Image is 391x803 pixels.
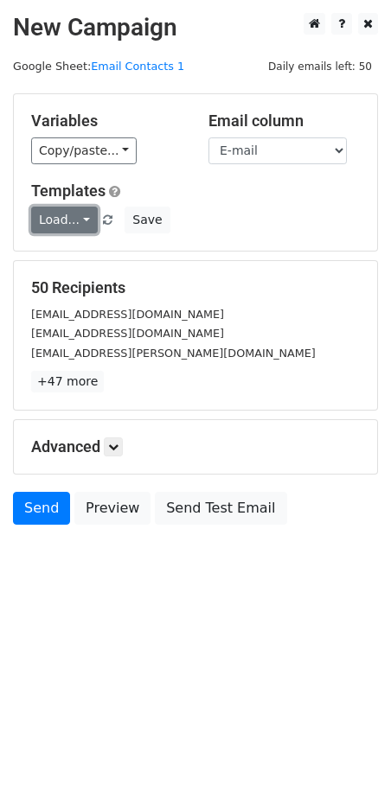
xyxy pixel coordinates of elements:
[31,182,106,200] a: Templates
[262,57,378,76] span: Daily emails left: 50
[155,492,286,525] a: Send Test Email
[13,60,184,73] small: Google Sheet:
[31,207,98,233] a: Load...
[31,137,137,164] a: Copy/paste...
[208,112,360,131] h5: Email column
[91,60,184,73] a: Email Contacts 1
[13,13,378,42] h2: New Campaign
[125,207,170,233] button: Save
[31,437,360,456] h5: Advanced
[262,60,378,73] a: Daily emails left: 50
[74,492,151,525] a: Preview
[31,112,183,131] h5: Variables
[31,308,224,321] small: [EMAIL_ADDRESS][DOMAIN_NAME]
[13,492,70,525] a: Send
[304,720,391,803] iframe: Chat Widget
[31,327,224,340] small: [EMAIL_ADDRESS][DOMAIN_NAME]
[31,371,104,392] a: +47 more
[31,278,360,297] h5: 50 Recipients
[31,347,316,360] small: [EMAIL_ADDRESS][PERSON_NAME][DOMAIN_NAME]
